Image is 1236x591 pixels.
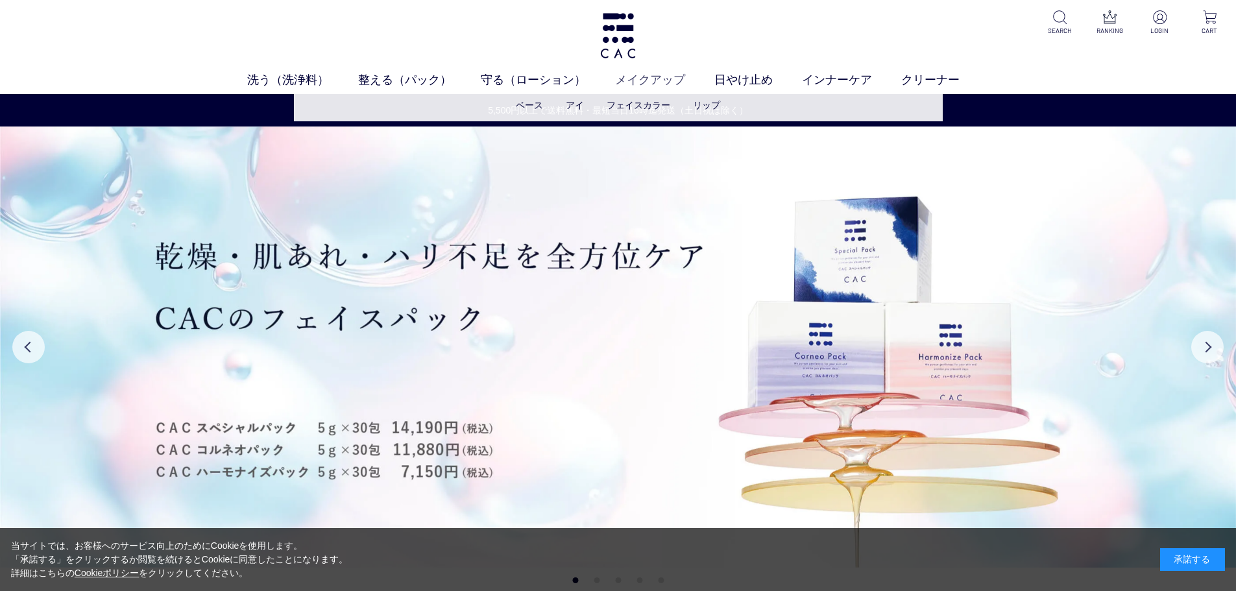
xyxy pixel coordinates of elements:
[693,100,720,110] a: リップ
[615,71,714,89] a: メイクアップ
[1194,26,1226,36] p: CART
[1160,548,1225,571] div: 承諾する
[1,104,1235,117] a: 5,500円以上で送料無料・最短当日16時迄発送（土日祝は除く）
[1094,26,1126,36] p: RANKING
[481,71,615,89] a: 守る（ローション）
[75,568,139,578] a: Cookieポリシー
[802,71,901,89] a: インナーケア
[566,100,584,110] a: アイ
[11,539,348,580] div: 当サイトでは、お客様へのサービス向上のためにCookieを使用します。 「承諾する」をクリックするか閲覧を続けるとCookieに同意したことになります。 詳細はこちらの をクリックしてください。
[901,71,989,89] a: クリーナー
[714,71,802,89] a: 日やけ止め
[1044,26,1076,36] p: SEARCH
[1144,26,1176,36] p: LOGIN
[358,71,481,89] a: 整える（パック）
[1194,10,1226,36] a: CART
[598,13,638,58] img: logo
[1191,331,1224,363] button: Next
[607,100,670,110] a: フェイスカラー
[247,71,358,89] a: 洗う（洗浄料）
[12,331,45,363] button: Previous
[1044,10,1076,36] a: SEARCH
[1144,10,1176,36] a: LOGIN
[1094,10,1126,36] a: RANKING
[516,100,543,110] a: ベース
